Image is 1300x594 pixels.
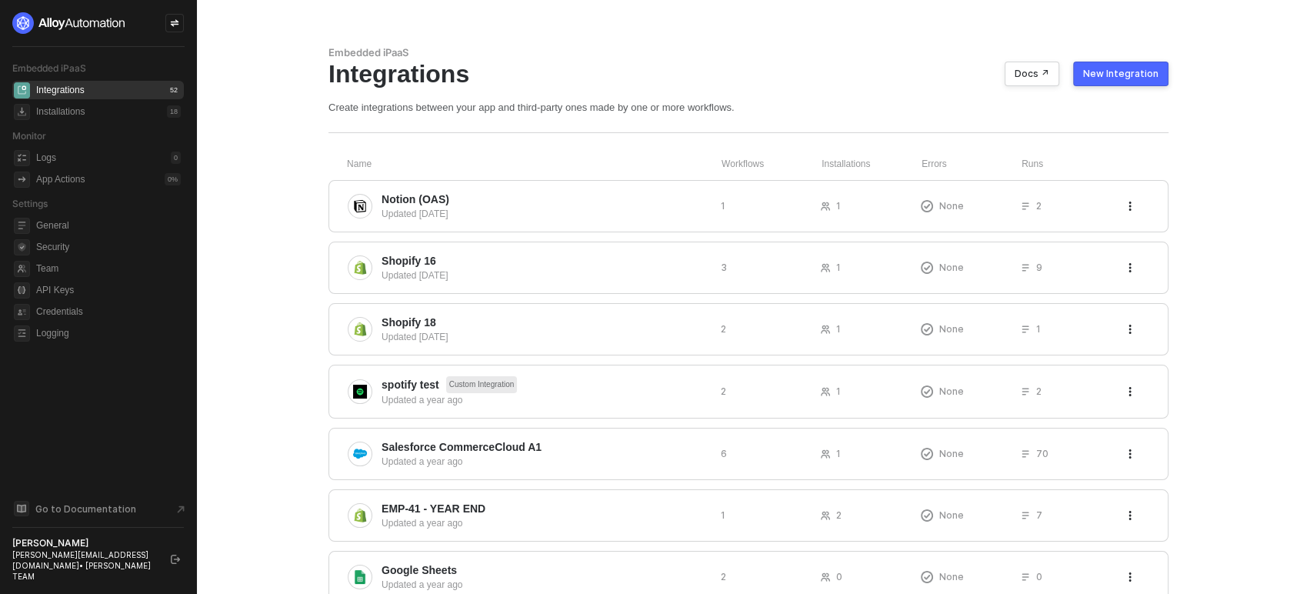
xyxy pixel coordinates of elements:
span: icon-users [821,202,830,211]
span: icon-exclamation [921,509,933,522]
span: icon-threedots [1125,202,1135,211]
span: Salesforce CommerceCloud A1 [382,439,542,455]
span: icon-swap [170,18,179,28]
span: 7 [1036,509,1042,522]
span: icon-list [1021,511,1030,520]
span: icon-threedots [1125,263,1135,272]
span: None [939,447,964,460]
img: integration-icon [353,447,367,461]
span: 1 [836,199,841,212]
span: installations [14,104,30,120]
div: Installations [822,158,922,171]
span: 2 [721,385,726,398]
span: icon-users [821,572,830,582]
span: Google Sheets [382,562,457,578]
div: 0 [171,152,181,164]
span: Logging [36,324,181,342]
span: Shopify 16 [382,253,436,269]
span: icon-users [821,263,830,272]
span: 1 [721,199,725,212]
span: icon-threedots [1125,449,1135,459]
a: Knowledge Base [12,499,185,518]
span: 1 [1036,322,1041,335]
span: icon-users [821,325,830,334]
span: 2 [1036,199,1042,212]
span: Embedded iPaaS [12,62,86,74]
div: Updated [DATE] [382,207,708,221]
span: icon-exclamation [921,448,933,460]
span: None [939,322,964,335]
img: logo [12,12,126,34]
div: Updated a year ago [382,516,708,530]
span: 2 [836,509,842,522]
img: integration-icon [353,199,367,213]
span: credentials [14,304,30,320]
span: Security [36,238,181,256]
div: Name [347,158,722,171]
span: icon-threedots [1125,387,1135,396]
span: icon-app-actions [14,172,30,188]
div: Updated [DATE] [382,269,708,282]
span: integrations [14,82,30,98]
span: None [939,509,964,522]
span: Monitor [12,130,46,142]
div: Runs [1022,158,1127,171]
span: icon-users [821,449,830,459]
div: Integrations [328,59,1168,88]
span: None [939,199,964,212]
span: api-key [14,282,30,299]
span: security [14,239,30,255]
div: [PERSON_NAME] [12,537,157,549]
span: icon-threedots [1125,325,1135,334]
div: Updated [DATE] [382,330,708,344]
div: Errors [922,158,1022,171]
span: EMP-41 - YEAR END [382,501,485,516]
span: icon-exclamation [921,200,933,212]
span: icon-users [821,387,830,396]
span: icon-exclamation [921,385,933,398]
span: 0 [1036,570,1042,583]
span: 1 [836,385,841,398]
div: 18 [167,105,181,118]
span: logout [171,555,180,564]
div: New Integration [1083,68,1158,80]
span: icon-exclamation [921,323,933,335]
span: 2 [721,322,726,335]
img: integration-icon [353,322,367,336]
div: Embedded iPaaS [328,46,1168,59]
span: icon-exclamation [921,262,933,274]
span: General [36,216,181,235]
div: Integrations [36,84,85,97]
span: 2 [721,570,726,583]
div: 0 % [165,173,181,185]
span: 1 [836,447,841,460]
span: 2 [1036,385,1042,398]
div: [PERSON_NAME][EMAIL_ADDRESS][DOMAIN_NAME] • [PERSON_NAME] TEAM [12,549,157,582]
span: icon-users [821,511,830,520]
a: logo [12,12,184,34]
img: integration-icon [353,261,367,275]
span: Custom Integration [446,376,518,393]
div: Updated a year ago [382,393,708,407]
button: Docs ↗ [1005,62,1059,86]
div: App Actions [36,173,85,186]
img: integration-icon [353,570,367,584]
div: Workflows [722,158,822,171]
span: icon-exclamation [921,571,933,583]
span: Credentials [36,302,181,321]
span: 1 [836,261,841,274]
img: integration-icon [353,509,367,522]
span: documentation [14,501,29,516]
span: 0 [836,570,842,583]
div: Create integrations between your app and third-party ones made by one or more workflows. [328,101,1168,114]
button: New Integration [1073,62,1168,86]
span: icon-threedots [1125,572,1135,582]
span: icon-list [1021,449,1030,459]
span: icon-logs [14,150,30,166]
span: Notion (OAS) [382,192,449,207]
span: None [939,261,964,274]
div: 52 [167,84,181,96]
span: spotify test [382,377,439,392]
div: Docs ↗ [1015,68,1049,80]
span: Settings [12,198,48,209]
